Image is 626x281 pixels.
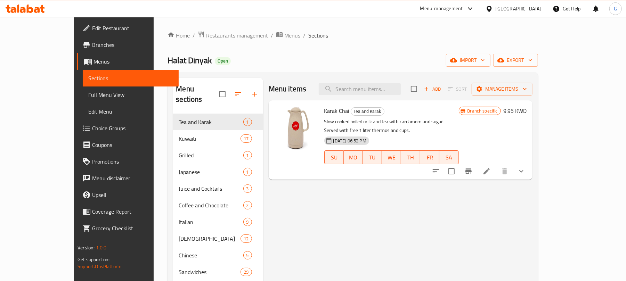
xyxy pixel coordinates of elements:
[271,31,273,40] li: /
[179,168,243,176] span: Japanese
[465,108,501,114] span: Branch specific
[215,57,231,65] div: Open
[243,251,252,259] div: items
[77,170,179,187] a: Menu disclaimer
[324,150,344,164] button: SU
[243,184,252,193] div: items
[77,153,179,170] a: Promotions
[179,201,243,209] span: Coffee and Chocolate
[179,268,241,276] span: Sandwiches
[496,5,542,13] div: [GEOGRAPHIC_DATA]
[324,106,349,116] span: Karak Chai
[241,235,251,242] span: 12
[173,214,263,230] div: Italian9
[404,152,417,163] span: TH
[77,203,179,220] a: Coverage Report
[92,41,173,49] span: Branches
[241,268,252,276] div: items
[173,247,263,264] div: Chinese5
[173,264,263,280] div: Sandwiches29
[77,187,179,203] a: Upsell
[496,163,513,180] button: delete
[179,184,243,193] span: Juice and Cocktails
[351,107,384,115] span: Tea and Karak
[88,74,173,82] span: Sections
[92,191,173,199] span: Upsell
[168,31,538,40] nav: breadcrumb
[452,56,485,65] span: import
[83,86,179,103] a: Full Menu View
[472,83,532,96] button: Manage items
[308,31,328,40] span: Sections
[173,230,263,247] div: [DEMOGRAPHIC_DATA]12
[439,150,458,164] button: SA
[179,251,243,259] div: Chinese
[92,124,173,132] span: Choice Groups
[77,53,179,70] a: Menus
[493,54,538,67] button: export
[88,107,173,116] span: Edit Menu
[499,56,532,65] span: export
[243,118,252,126] div: items
[423,152,437,163] span: FR
[243,168,252,176] div: items
[92,207,173,216] span: Coverage Report
[241,134,252,143] div: items
[193,31,195,40] li: /
[444,164,459,179] span: Select to update
[78,255,109,264] span: Get support on:
[351,107,384,116] div: Tea and Karak
[244,202,252,209] span: 2
[241,269,251,275] span: 29
[244,152,252,159] span: 1
[428,163,444,180] button: sort-choices
[420,5,463,13] div: Menu-management
[614,5,617,13] span: G
[173,147,263,164] div: Grilled1
[179,151,243,159] span: Grilled
[244,119,252,125] span: 1
[407,82,421,96] span: Select section
[401,150,420,164] button: TH
[179,234,241,243] span: [DEMOGRAPHIC_DATA]
[173,114,263,130] div: Tea and Karak1
[77,20,179,36] a: Edit Restaurant
[215,58,231,64] span: Open
[88,91,173,99] span: Full Menu View
[241,234,252,243] div: items
[77,36,179,53] a: Branches
[168,52,212,68] span: Halat Dinyak
[179,134,241,143] span: Kuwaiti
[96,243,107,252] span: 1.0.0
[460,163,477,180] button: Branch-specific-item
[284,31,300,40] span: Menus
[324,117,459,135] p: Slow cooked boiled milk and tea with cardamom and sugar. Served with free 1 liter thermos and cups.
[276,31,300,40] a: Menus
[269,84,307,94] h2: Menu items
[206,31,268,40] span: Restaurants management
[243,201,252,209] div: items
[482,167,491,175] a: Edit menu item
[385,152,398,163] span: WE
[331,138,369,144] span: [DATE] 06:52 PM
[92,174,173,182] span: Menu disclaimer
[77,120,179,137] a: Choice Groups
[92,224,173,232] span: Grocery Checklist
[444,84,472,94] span: Select section first
[92,157,173,166] span: Promotions
[92,141,173,149] span: Coupons
[420,150,439,164] button: FR
[168,31,190,40] a: Home
[78,262,122,271] a: Support.OpsPlatform
[77,220,179,237] a: Grocery Checklist
[173,164,263,180] div: Japanese1
[179,218,243,226] span: Italian
[421,84,444,94] span: Add item
[423,85,442,93] span: Add
[176,84,219,105] h2: Menu sections
[179,118,243,126] span: Tea and Karak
